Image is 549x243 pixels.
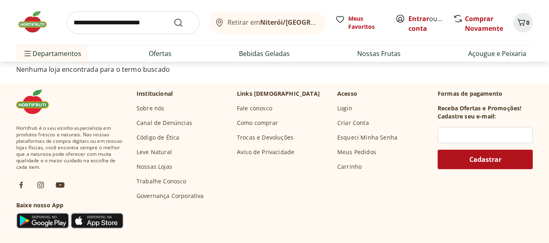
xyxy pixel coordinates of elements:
a: Governança Corporativa [137,192,204,200]
a: Entrar [408,14,429,23]
span: Retirar em [228,19,317,26]
a: Ofertas [149,49,171,58]
span: Nenhuma loja encontrada para o termo buscado [16,66,170,73]
span: Hortifruti é o seu vizinho especialista em produtos frescos e naturais. Nas nossas plataformas de... [16,125,124,170]
img: Google Play Icon [16,213,69,229]
a: Leve Natural [137,148,172,156]
a: Aviso de Privacidade [237,148,294,156]
button: Submit Search [174,18,193,28]
img: Hortifruti [16,10,57,34]
button: Cadastrar [438,150,533,169]
a: Nossas Lojas [137,163,172,171]
a: Meus Favoritos [335,15,386,31]
input: search [67,11,200,34]
a: Carrinho [337,163,362,171]
a: Código de Ética [137,133,179,142]
img: ig [36,180,46,190]
img: ytb [55,180,65,190]
p: Links [DEMOGRAPHIC_DATA] [237,90,320,98]
p: Formas de pagamento [438,90,533,98]
a: Fale conosco [237,104,272,112]
span: ou [408,14,445,33]
p: Institucional [137,90,173,98]
span: Cadastrar [469,156,501,163]
a: Trocas e Devoluções [237,133,293,142]
a: Trabalhe Conosco [137,177,187,185]
b: Niterói/[GEOGRAPHIC_DATA] [260,18,353,27]
span: Departamentos [23,44,81,63]
span: Meus Favoritos [348,15,386,31]
a: Sobre nós [137,104,164,112]
a: Açougue e Peixaria [468,49,526,58]
img: fb [16,180,26,190]
a: Nossas Frutas [357,49,401,58]
a: Esqueci Minha Senha [337,133,397,142]
h3: Receba Ofertas e Promoções! [438,104,521,112]
h3: Cadastre seu e-mail: [438,112,496,120]
span: 0 [526,19,529,26]
a: Comprar Novamente [465,14,503,33]
button: Menu [23,44,33,63]
a: Canal de Denúncias [137,119,192,127]
p: Acesso [337,90,357,98]
a: Bebidas Geladas [239,49,290,58]
h3: Baixe nosso App [16,201,124,209]
a: Como comprar [237,119,278,127]
a: Criar conta [408,14,453,33]
button: Carrinho [513,13,533,32]
img: App Store Icon [71,213,124,229]
button: Retirar emNiterói/[GEOGRAPHIC_DATA] [209,11,325,34]
img: Hortifruti [16,90,57,114]
a: Criar Conta [337,119,369,127]
a: Login [337,104,352,112]
a: Meus Pedidos [337,148,376,156]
